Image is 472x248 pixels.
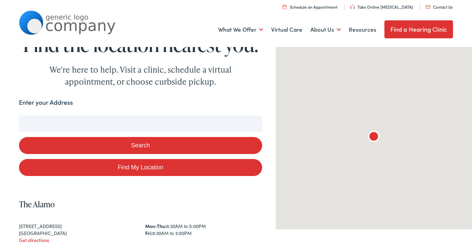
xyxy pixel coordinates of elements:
a: Contact Us [426,4,453,10]
a: Schedule an Appointment [282,4,337,10]
label: Enter your Address [19,98,73,107]
a: Virtual Care [271,17,302,42]
strong: Fri: [145,230,152,236]
div: We're here to help. Visit a clinic, schedule a virtual appointment, or choose curbside pickup. [34,64,247,88]
h1: Find the location nearest you. [19,33,262,55]
div: 8:30AM to 5:00PM 8:30AM to 3:00PM [145,223,262,237]
input: Enter your address or zip code [19,115,262,132]
img: utility icon [282,5,286,9]
a: Find My Location [19,159,262,176]
a: Take Online [MEDICAL_DATA] [350,4,413,10]
strong: Mon-Thu: [145,223,166,229]
div: [GEOGRAPHIC_DATA] [19,230,136,237]
button: Search [19,137,262,154]
a: About Us [310,17,341,42]
div: The Alamo [366,129,382,145]
a: Resources [349,17,376,42]
img: utility icon [350,5,355,9]
a: Find a Hearing Clinic [384,20,453,38]
a: What We Offer [218,17,263,42]
a: Get directions [19,237,49,243]
a: The Alamo [19,199,55,210]
img: utility icon [426,5,430,9]
div: [STREET_ADDRESS] [19,223,136,230]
